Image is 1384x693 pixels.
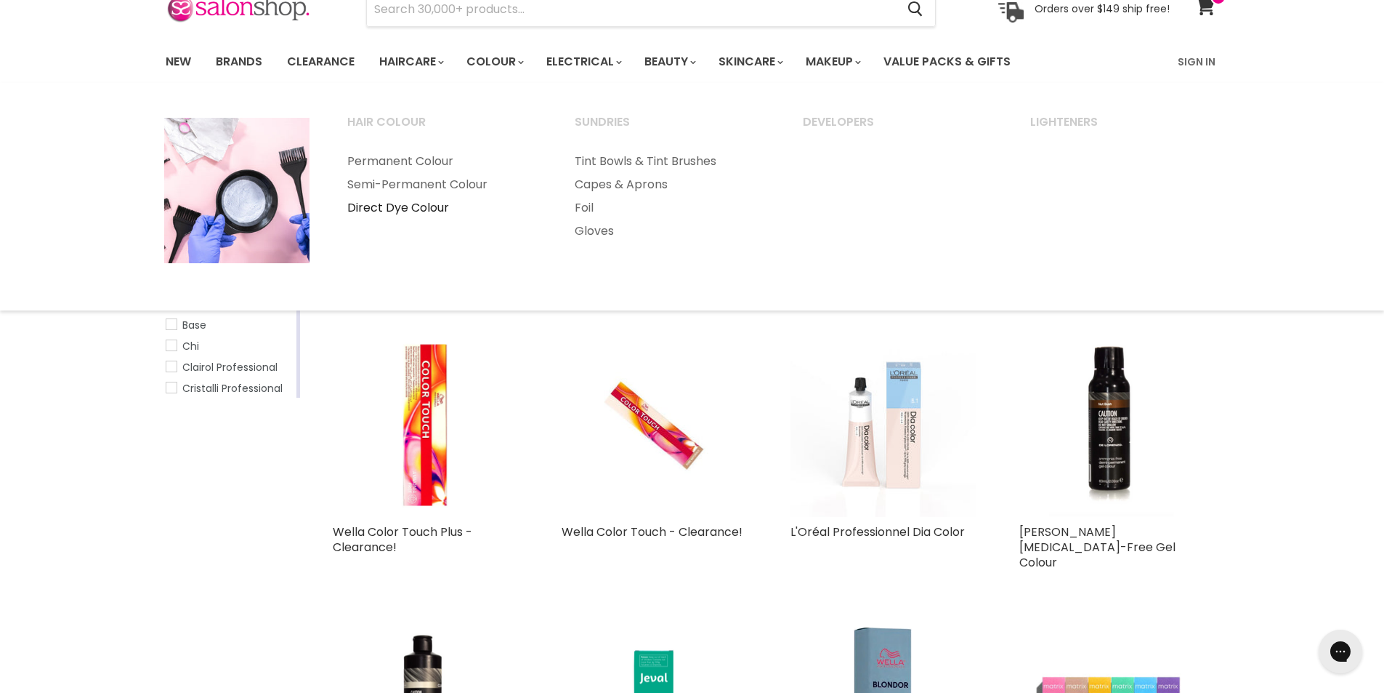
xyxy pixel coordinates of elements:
span: Clairol Professional [182,360,278,374]
a: L'Oréal Professionnel Dia Color [790,524,965,540]
a: Base [166,317,294,333]
a: Wella Color Touch - Clearance! [562,524,742,540]
nav: Main [147,41,1237,83]
img: Wella Color Touch Plus - Clearance! [333,332,518,517]
ul: Main menu [329,150,554,220]
a: Sign In [1169,47,1224,77]
a: Foil [557,196,782,220]
a: Permanent Colour [329,150,554,173]
a: Gloves [557,220,782,243]
a: Beauty [634,47,705,77]
a: Colour [456,47,533,77]
img: L'Oréal Professionnel Dia Color [790,332,976,517]
a: Chi [166,338,294,354]
a: Lighteners [1012,111,1237,147]
a: Wella Color Touch - Clearance! [562,332,747,517]
span: Chi [182,339,199,353]
a: [PERSON_NAME] [MEDICAL_DATA]-Free Gel Colour [1019,524,1175,571]
a: Electrical [535,47,631,77]
a: Haircare [368,47,453,77]
img: De Lorenzo Novatone Ammonia-Free Gel Colour [1049,332,1173,517]
img: Wella Color Touch - Clearance! [592,332,715,517]
span: Cristalli Professional [182,381,283,396]
a: Capes & Aprons [557,173,782,196]
iframe: Gorgias live chat messenger [1311,625,1369,678]
a: Developers [785,111,1010,147]
p: Orders over $149 ship free! [1035,2,1170,15]
a: Direct Dye Colour [329,196,554,220]
span: Base [182,318,206,332]
a: New [155,47,202,77]
a: Makeup [795,47,870,77]
a: Clairol Professional [166,359,294,375]
ul: Main menu [155,41,1096,83]
a: Hair Colour [329,111,554,147]
a: Wella Color Touch Plus - Clearance! [333,524,472,556]
span: ASP Kitoko [182,297,234,311]
a: Skincare [708,47,792,77]
a: De Lorenzo Novatone Ammonia-Free Gel Colour [1019,332,1205,517]
a: Brands [205,47,273,77]
a: Sundries [557,111,782,147]
a: Cristalli Professional [166,380,294,396]
a: Tint Bowls & Tint Brushes [557,150,782,173]
a: Semi-Permanent Colour [329,173,554,196]
ul: Main menu [557,150,782,243]
a: Clearance [276,47,365,77]
a: Value Packs & Gifts [873,47,1021,77]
